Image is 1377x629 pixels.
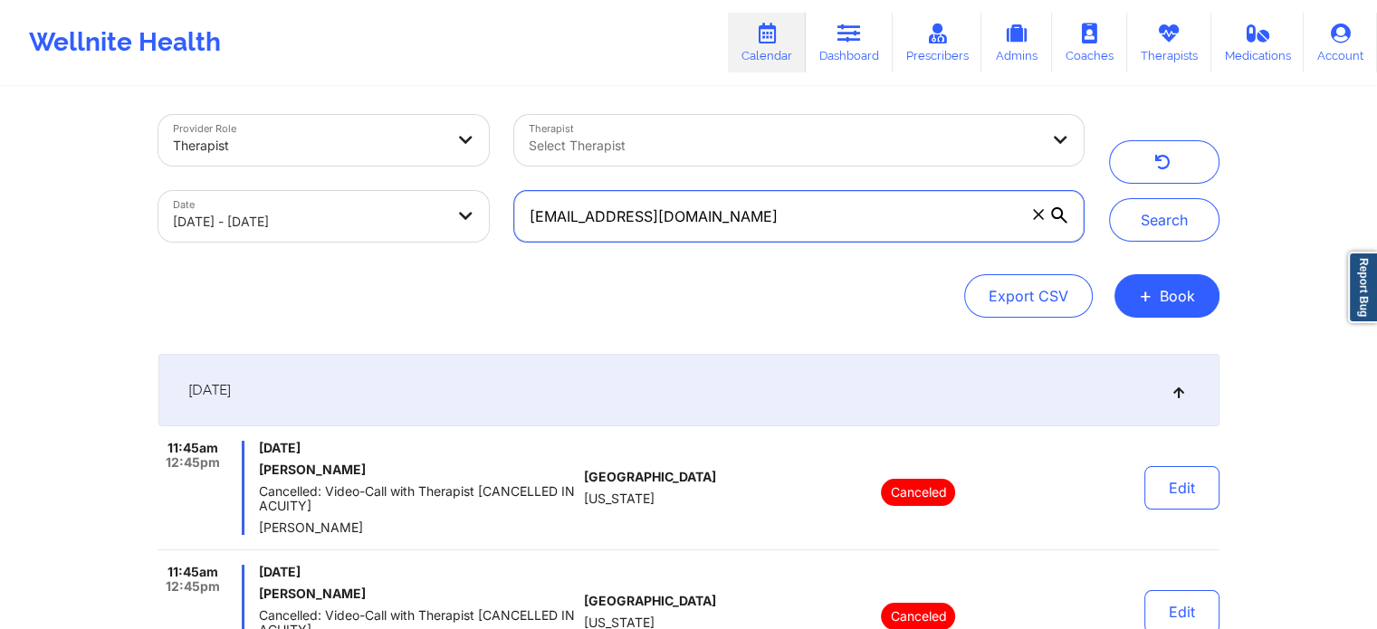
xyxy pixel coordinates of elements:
span: [GEOGRAPHIC_DATA] [584,594,716,608]
a: Medications [1211,13,1305,72]
span: [US_STATE] [584,491,655,506]
span: 11:45am [167,565,218,579]
span: Cancelled: Video-Call with Therapist [CANCELLED IN ACUITY] [259,484,577,513]
div: Therapist [173,126,445,166]
h6: [PERSON_NAME] [259,462,577,477]
span: [DATE] [259,565,577,579]
button: Edit [1144,466,1219,510]
a: Report Bug [1348,252,1377,323]
input: Search Appointments [514,191,1083,242]
p: Canceled [881,479,955,506]
span: 11:45am [167,441,218,455]
span: + [1139,291,1152,300]
span: [DATE] [188,381,231,399]
span: [PERSON_NAME] [259,520,577,535]
a: Prescribers [893,13,982,72]
a: Calendar [728,13,806,72]
a: Coaches [1052,13,1127,72]
a: Dashboard [806,13,893,72]
span: 12:45pm [166,579,220,594]
button: +Book [1114,274,1219,318]
div: [DATE] - [DATE] [173,202,445,242]
span: [GEOGRAPHIC_DATA] [584,470,716,484]
span: 12:45pm [166,455,220,470]
a: Therapists [1127,13,1211,72]
h6: [PERSON_NAME] [259,586,577,601]
button: Export CSV [964,274,1093,318]
a: Account [1304,13,1377,72]
a: Admins [981,13,1052,72]
span: [DATE] [259,441,577,455]
button: Search [1109,198,1219,242]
